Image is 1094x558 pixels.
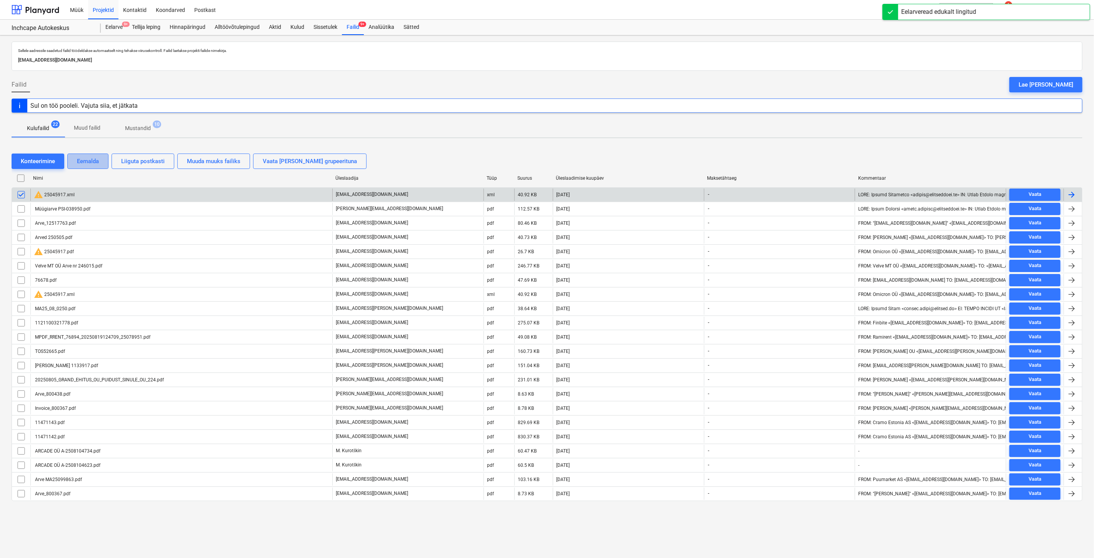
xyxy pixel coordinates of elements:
button: Vaata [1009,388,1061,400]
div: pdf [487,249,494,254]
div: 829.69 KB [518,420,539,425]
span: - [707,220,710,226]
div: Üleslaadimise kuupäev [556,175,701,181]
div: Velve MT OÜ Arve nr 246015.pdf [34,263,102,269]
div: pdf [487,377,494,383]
button: Vaata [1009,473,1061,486]
button: Vaata [1009,445,1061,457]
div: [DATE] [556,477,570,482]
div: pdf [487,448,494,454]
div: Kulud [286,20,309,35]
div: [DATE] [556,420,570,425]
div: Vaata [1029,489,1041,498]
div: Arve_800367.pdf [34,491,70,496]
div: MA25_08_0250.pdf [34,306,75,311]
div: Vaata [1029,233,1041,242]
a: Tellija leping [127,20,165,35]
button: Vaata [1009,359,1061,372]
span: - [707,234,710,241]
span: - [707,205,710,212]
div: [DATE] [556,377,570,383]
div: Vaata [1029,361,1041,370]
p: [EMAIL_ADDRESS][DOMAIN_NAME] [336,248,408,255]
div: 8.73 KB [518,491,534,496]
button: Vaata [1009,288,1061,301]
div: 25045917.pdf [34,247,74,256]
div: Vaata [1029,389,1041,398]
a: Sissetulek [309,20,342,35]
div: [DATE] [556,448,570,454]
div: Vaata [1029,418,1041,427]
div: [DATE] [556,320,570,326]
button: Vaata [1009,331,1061,343]
div: 11471143.pdf [34,420,65,425]
p: [EMAIL_ADDRESS][DOMAIN_NAME] [336,220,408,226]
div: Vaata [1029,432,1041,441]
div: 60.5 KB [518,463,534,468]
button: Vaata [1009,416,1061,429]
div: [DATE] [556,221,570,226]
div: [DATE] [556,235,570,240]
div: Vaata [1029,247,1041,256]
button: Vaata [1009,488,1061,500]
div: 112.57 KB [518,206,539,212]
span: - [707,248,710,255]
div: 1121100321778.pdf [34,320,78,326]
div: [DATE] [556,249,570,254]
div: - [858,448,859,454]
div: [DATE] [556,263,570,269]
div: pdf [487,363,494,368]
p: [PERSON_NAME][EMAIL_ADDRESS][DOMAIN_NAME] [336,205,443,212]
div: pdf [487,306,494,311]
div: 25045917.xml [34,290,75,299]
div: 40.92 KB [518,292,537,297]
div: Alltöövõtulepingud [210,20,264,35]
div: [DATE] [556,463,570,468]
span: - [707,462,710,468]
div: Vaata [1029,347,1041,356]
p: [EMAIL_ADDRESS][DOMAIN_NAME] [336,476,408,483]
span: - [707,419,710,426]
div: 47.69 KB [518,277,537,283]
p: [EMAIL_ADDRESS][PERSON_NAME][DOMAIN_NAME] [336,348,443,354]
span: - [707,191,710,198]
div: 830.37 KB [518,434,539,439]
div: pdf [487,263,494,269]
div: pdf [487,391,494,397]
div: ARCADE OÜ A-2508104734.pdf [34,448,100,454]
div: 25045917.xml [34,190,75,199]
span: 10 [153,120,161,128]
div: Vaata [1029,304,1041,313]
div: 11471142.pdf [34,434,65,439]
div: 8.78 KB [518,406,534,411]
div: Failid [342,20,364,35]
button: Vaata [1009,189,1061,201]
p: [EMAIL_ADDRESS][PERSON_NAME][DOMAIN_NAME] [336,362,443,369]
div: Vaata [1029,190,1041,199]
button: Vaata [1009,431,1061,443]
p: Muud failid [74,124,100,132]
a: Hinnapäringud [165,20,210,35]
span: - [707,476,710,483]
div: Vaata [1029,404,1041,413]
span: - [707,376,710,383]
div: Inchcape Autokeskus [12,24,92,32]
span: - [707,405,710,411]
div: Maksetähtaeg [707,175,852,181]
div: - [858,463,859,468]
div: 38.64 KB [518,306,537,311]
button: Vaata [1009,246,1061,258]
span: 9+ [122,22,130,27]
p: [EMAIL_ADDRESS][DOMAIN_NAME] [336,433,408,440]
div: 8.63 KB [518,391,534,397]
button: Muuda muuks failiks [177,154,250,169]
div: 151.04 KB [518,363,539,368]
div: [DATE] [556,434,570,439]
a: Aktid [264,20,286,35]
div: [DATE] [556,406,570,411]
div: Liiguta postkasti [121,156,165,166]
div: Arve_12517763.pdf [34,221,76,226]
div: [DATE] [556,334,570,340]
